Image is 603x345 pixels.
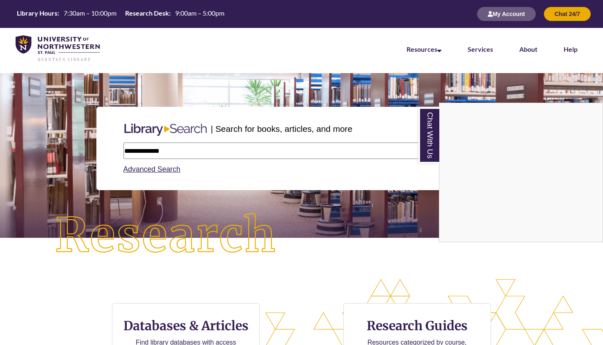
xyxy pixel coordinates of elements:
[468,45,493,53] a: Services
[439,103,603,242] iframe: Chat Widget
[564,45,578,53] a: Help
[439,103,603,242] div: Chat With Us
[407,45,441,53] a: Resources
[519,45,537,53] a: About
[16,35,100,62] img: UNWSP Library Logo
[418,107,439,163] a: Chat With Us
